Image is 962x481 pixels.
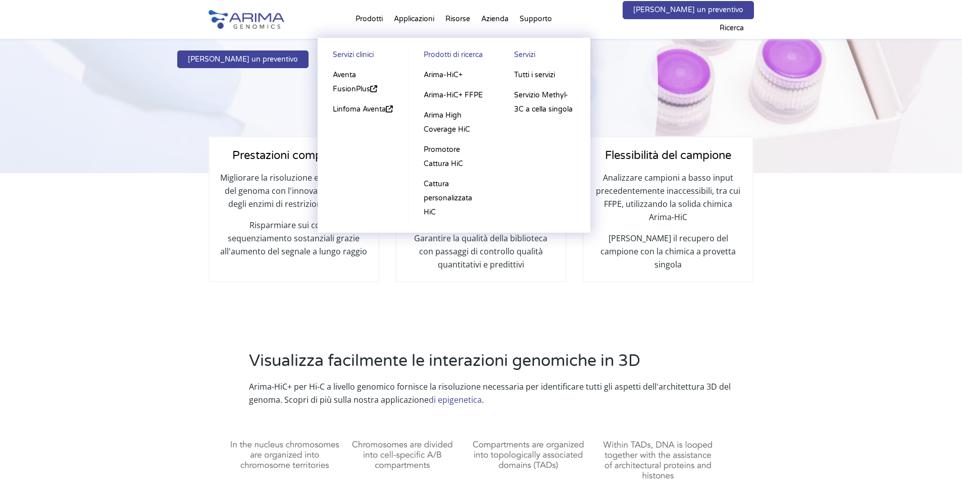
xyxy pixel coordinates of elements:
font: Scoperta di varianti strutturali [233,193,323,202]
input: Ciao-C [3,141,9,147]
input: Piattaforma bioinformatica Arima [3,220,9,226]
input: Regolazione genica [224,154,230,161]
input: Altro [224,206,230,213]
font: Arima-HiC+ FFPE [424,91,483,99]
font: Regolazione genica [233,153,290,163]
input: Salute umana [224,180,230,187]
a: Cattura personalizzata HiC [419,174,489,223]
font: Arima-HiC+ [424,71,463,79]
font: Migliorare la risoluzione e la copertura del genoma con l'innovativa chimica degli enzimi di rest... [220,172,368,209]
font: Prodotti di ricerca [424,50,483,59]
input: Epigenetica [224,167,230,174]
font: Stato [221,83,237,92]
a: Arima High Coverage HiC [419,105,489,140]
font: Ciao-C [12,140,31,149]
font: Copertura elevata Hi-C [12,167,80,176]
font: Altro [233,206,247,215]
a: Tutti i servizi [509,65,580,85]
font: Preparazione alla biblioteca [12,206,94,215]
font: Altro [12,232,26,241]
font: Cognome [221,1,250,10]
font: Linfoma Aventa [333,105,386,114]
font: . [482,394,484,405]
font: Analizzare campioni a basso input precedentemente inaccessibili, tra cui FFPE, utilizzando la sol... [596,172,740,223]
input: Altro [3,233,9,239]
font: Flessibilità del campione [605,149,731,162]
font: Servizi [514,50,535,59]
font: Cattura personalizzata HiC [424,180,472,217]
font: Garantire la qualità della biblioteca con passaggi di controllo qualità quantitativi e predittivi [414,233,547,270]
font: Ricerca [720,24,744,32]
font: Epigenetica [233,167,267,176]
font: [PERSON_NAME] un preventivo [633,6,743,14]
input: Hi-C per FFPE [3,180,9,187]
a: Aventa FusionPlus [328,65,398,99]
font: Tutti i servizi [514,71,555,79]
font: [PERSON_NAME] il recupero del campione con la chimica a provetta singola [600,233,736,270]
input: Assemblaggio del genoma [224,141,230,147]
input: Copertura elevata Hi-C [3,167,9,174]
font: Aventa FusionPlus [333,71,370,93]
font: Qual è il tuo ambito di interesse? [221,125,319,134]
font: Arima-HiC+ per Hi-C a livello genomico fornisce la risoluzione necessaria per identificare tutti ... [249,381,731,405]
a: Arima-HiC+ [419,65,489,85]
font: Salute umana [233,180,274,189]
font: Assemblaggio del genoma [233,140,311,149]
img: Arima-Genomics-logo [209,10,284,29]
font: Arima High Coverage HiC [424,111,470,134]
font: Hi-C per FFPE [12,180,52,189]
font: Metil-3C a cellula singola [12,193,84,202]
font: Cattura Hi-C [12,153,48,163]
a: Arima-HiC+ FFPE [419,85,489,105]
a: Prodotti di ricerca [419,48,489,65]
a: Servizi [509,48,580,65]
font: Servizio Methyl-3C a cella singola [514,91,573,114]
a: [PERSON_NAME] un preventivo [623,1,754,19]
input: Preparazione alla biblioteca [3,206,9,213]
a: di epigenetica [429,394,482,405]
a: Linfoma Aventa [328,99,398,120]
a: Servizi clinici [328,48,398,65]
font: Visualizza facilmente le interazioni genomiche in 3D [249,351,640,370]
font: Risparmiare sui costi di sequenziamento sostanziali grazie all'aumento del segnale a lungo raggio [220,220,367,257]
font: [PERSON_NAME] un preventivo [188,55,298,64]
input: Cattura Hi-C [3,154,9,161]
input: Metil-3C a cellula singola [3,193,9,200]
a: [PERSON_NAME] un preventivo [177,50,309,69]
font: Piattaforma bioinformatica Arima [12,219,112,228]
font: Promotore Cattura HiC [424,145,463,168]
font: Servizi clinici [333,50,374,59]
a: Servizio Methyl-3C a cella singola [509,85,580,120]
a: Promotore Cattura HiC [419,140,489,174]
input: Scoperta di varianti strutturali [224,193,230,200]
font: Prestazioni comprovate [232,149,355,162]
